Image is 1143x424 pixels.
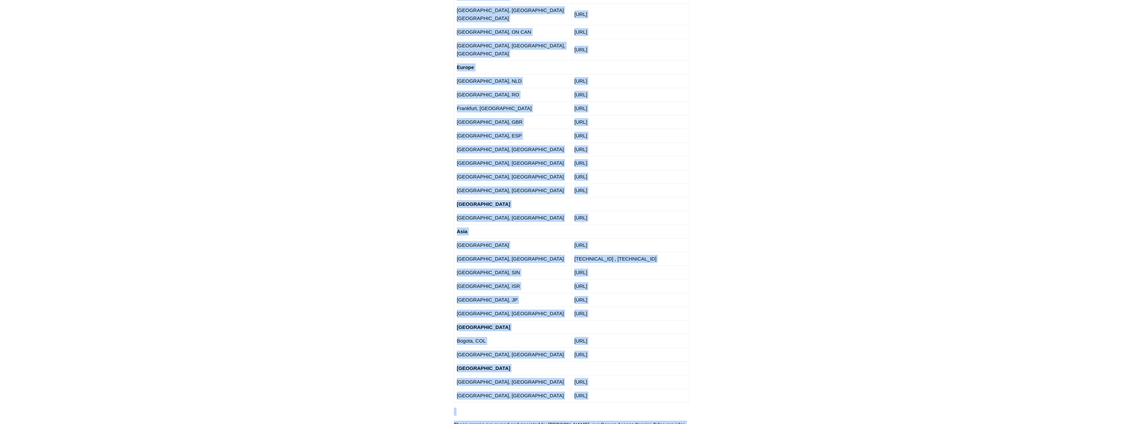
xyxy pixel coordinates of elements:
td: [GEOGRAPHIC_DATA], JP [454,293,571,307]
td: [URL] [571,293,689,307]
td: [GEOGRAPHIC_DATA], [GEOGRAPHIC_DATA] [454,142,571,156]
td: [GEOGRAPHIC_DATA], [GEOGRAPHIC_DATA] [454,156,571,170]
td: Frankfurt, [GEOGRAPHIC_DATA] [454,101,571,115]
td: [GEOGRAPHIC_DATA], GBR [454,115,571,129]
td: [URL] [571,142,689,156]
td: [GEOGRAPHIC_DATA] [454,238,571,252]
td: [URL] [571,74,689,88]
td: [URL] [571,115,689,129]
td: [URL] [571,101,689,115]
td: [GEOGRAPHIC_DATA], ISR [454,279,571,293]
td: [URL] [571,279,689,293]
td: [URL] [571,375,689,389]
td: [GEOGRAPHIC_DATA], [GEOGRAPHIC_DATA] [454,307,571,320]
strong: [GEOGRAPHIC_DATA] [457,365,510,371]
td: [GEOGRAPHIC_DATA], [GEOGRAPHIC_DATA] [454,252,571,266]
td: [URL] [571,266,689,279]
td: [URL] [571,389,689,402]
strong: [GEOGRAPHIC_DATA] [457,324,510,330]
td: [URL] [571,3,689,25]
td: [URL] [571,334,689,348]
td: [GEOGRAPHIC_DATA], [GEOGRAPHIC_DATA], [GEOGRAPHIC_DATA] [454,39,571,60]
td: [URL] [571,39,689,60]
td: [GEOGRAPHIC_DATA], NLD [454,74,571,88]
td: [URL] [571,238,689,252]
td: [GEOGRAPHIC_DATA], RO [454,88,571,101]
td: [URL] [571,307,689,320]
td: [GEOGRAPHIC_DATA], [GEOGRAPHIC_DATA] [454,375,571,389]
td: [GEOGRAPHIC_DATA], [GEOGRAPHIC_DATA] [GEOGRAPHIC_DATA] [454,3,571,25]
td: [URL] [571,170,689,183]
td: [URL] [571,183,689,197]
td: [GEOGRAPHIC_DATA], ESP [454,129,571,142]
td: [URL] [571,348,689,361]
strong: Asia [457,229,468,234]
td: [URL] [571,25,689,39]
td: [URL] [571,88,689,101]
td: [GEOGRAPHIC_DATA], [GEOGRAPHIC_DATA] [454,183,571,197]
td: [GEOGRAPHIC_DATA], ON CAN [454,25,571,39]
strong: Europe [457,64,474,70]
td: [URL] [571,129,689,142]
td: [URL] [571,156,689,170]
td: [GEOGRAPHIC_DATA], [GEOGRAPHIC_DATA] [454,348,571,361]
td: [GEOGRAPHIC_DATA], [GEOGRAPHIC_DATA] [454,170,571,183]
td: [GEOGRAPHIC_DATA], SIN [454,266,571,279]
td: [GEOGRAPHIC_DATA], [GEOGRAPHIC_DATA] [454,211,571,225]
td: Bogota, COL [454,334,571,348]
td: [GEOGRAPHIC_DATA], [GEOGRAPHIC_DATA] [454,389,571,402]
strong: [GEOGRAPHIC_DATA] [457,201,510,207]
td: [TECHNICAL_ID] , [TECHNICAL_ID] [571,252,689,266]
td: [URL] [571,211,689,225]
